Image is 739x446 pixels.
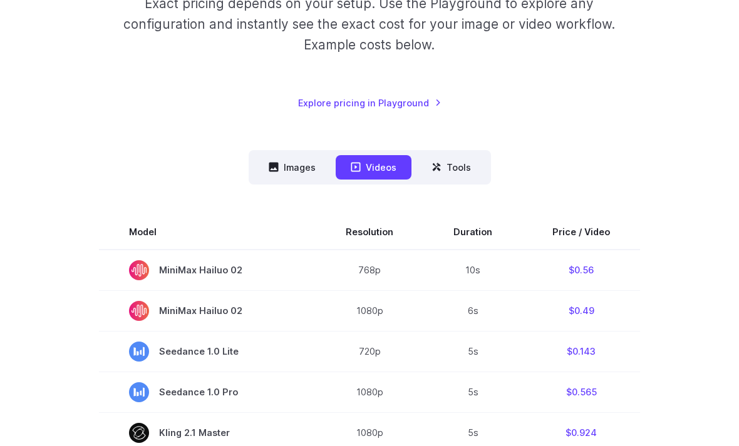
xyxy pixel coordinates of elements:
[129,423,286,443] span: Kling 2.1 Master
[129,261,286,281] span: MiniMax Hailuo 02
[336,156,411,180] button: Videos
[522,372,640,413] td: $0.565
[316,291,423,332] td: 1080p
[522,332,640,372] td: $0.143
[129,383,286,403] span: Seedance 1.0 Pro
[423,332,522,372] td: 5s
[316,250,423,291] td: 768p
[316,215,423,250] th: Resolution
[423,372,522,413] td: 5s
[423,291,522,332] td: 6s
[99,215,316,250] th: Model
[129,342,286,362] span: Seedance 1.0 Lite
[416,156,486,180] button: Tools
[316,372,423,413] td: 1080p
[423,250,522,291] td: 10s
[522,215,640,250] th: Price / Video
[129,302,286,322] span: MiniMax Hailuo 02
[522,250,640,291] td: $0.56
[298,96,442,111] a: Explore pricing in Playground
[423,215,522,250] th: Duration
[254,156,331,180] button: Images
[316,332,423,372] td: 720p
[522,291,640,332] td: $0.49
